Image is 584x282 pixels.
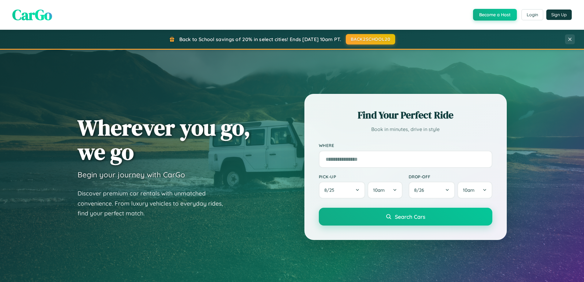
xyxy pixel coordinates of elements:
h1: Wherever you go, we go [78,115,250,164]
span: CarGo [12,5,52,25]
button: Search Cars [319,208,492,226]
button: Sign Up [546,10,572,20]
label: Where [319,143,492,148]
button: BACK2SCHOOL20 [346,34,395,44]
button: 10am [457,182,492,199]
span: 8 / 26 [414,187,427,193]
span: 10am [463,187,475,193]
button: 8/26 [409,182,455,199]
button: 8/25 [319,182,365,199]
button: Become a Host [473,9,517,21]
span: Search Cars [395,213,425,220]
span: 10am [373,187,385,193]
label: Pick-up [319,174,403,179]
span: Back to School savings of 20% in select cities! Ends [DATE] 10am PT. [179,36,341,42]
button: Login [521,9,543,20]
h3: Begin your journey with CarGo [78,170,185,179]
p: Book in minutes, drive in style [319,125,492,134]
span: 8 / 25 [324,187,337,193]
p: Discover premium car rentals with unmatched convenience. From luxury vehicles to everyday rides, ... [78,188,231,218]
label: Drop-off [409,174,492,179]
button: 10am [368,182,402,199]
h2: Find Your Perfect Ride [319,108,492,122]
